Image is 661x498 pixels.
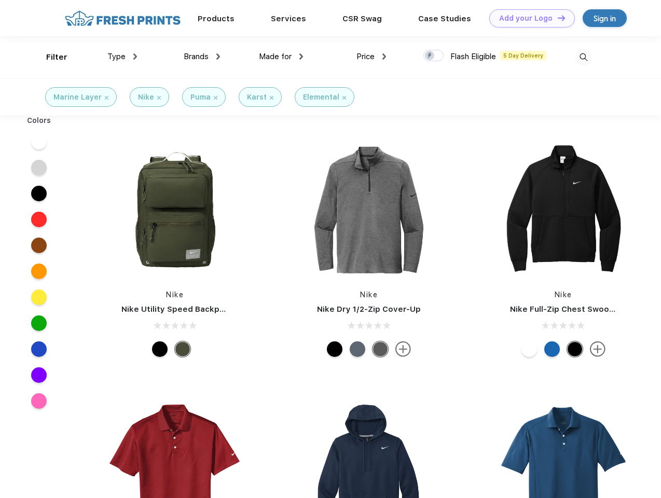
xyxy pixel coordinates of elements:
a: Nike [166,290,184,299]
img: dropdown.png [133,53,137,60]
span: 5 Day Delivery [500,51,546,60]
a: Nike Dry 1/2-Zip Cover-Up [317,305,421,314]
a: Nike [555,290,572,299]
div: Add your Logo [499,14,553,23]
img: filter_cancel.svg [105,96,108,100]
img: DT [558,15,565,21]
a: Nike Utility Speed Backpack [121,305,233,314]
span: Flash Eligible [450,52,496,61]
div: White [521,341,537,357]
div: Colors [19,115,59,126]
div: Black [567,341,583,357]
img: fo%20logo%202.webp [62,9,184,27]
img: filter_cancel.svg [214,96,217,100]
span: Type [107,52,126,61]
div: Elemental [303,92,339,103]
img: func=resize&h=266 [300,141,438,279]
div: Navy Heather [350,341,365,357]
div: Filter [46,51,67,63]
img: filter_cancel.svg [157,96,161,100]
div: Black [327,341,342,357]
a: Services [271,14,306,23]
a: CSR Swag [342,14,382,23]
img: dropdown.png [216,53,220,60]
div: Karst [247,92,267,103]
div: Royal [544,341,560,357]
img: dropdown.png [382,53,386,60]
a: Sign in [583,9,627,27]
img: func=resize&h=266 [494,141,632,279]
a: Nike [360,290,378,299]
a: Products [198,14,235,23]
div: Nike [138,92,154,103]
span: Price [356,52,375,61]
span: Brands [184,52,209,61]
img: filter_cancel.svg [270,96,273,100]
img: more.svg [395,341,411,357]
div: Cargo Khaki [175,341,190,357]
img: desktop_search.svg [575,49,592,66]
div: Puma [190,92,211,103]
a: Nike Full-Zip Chest Swoosh Jacket [510,305,648,314]
div: Marine Layer [53,92,102,103]
img: filter_cancel.svg [342,96,346,100]
span: Made for [259,52,292,61]
div: Black Heather [373,341,388,357]
img: dropdown.png [299,53,303,60]
img: more.svg [590,341,605,357]
div: Black [152,341,168,357]
img: func=resize&h=266 [106,141,244,279]
div: Sign in [594,12,616,24]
